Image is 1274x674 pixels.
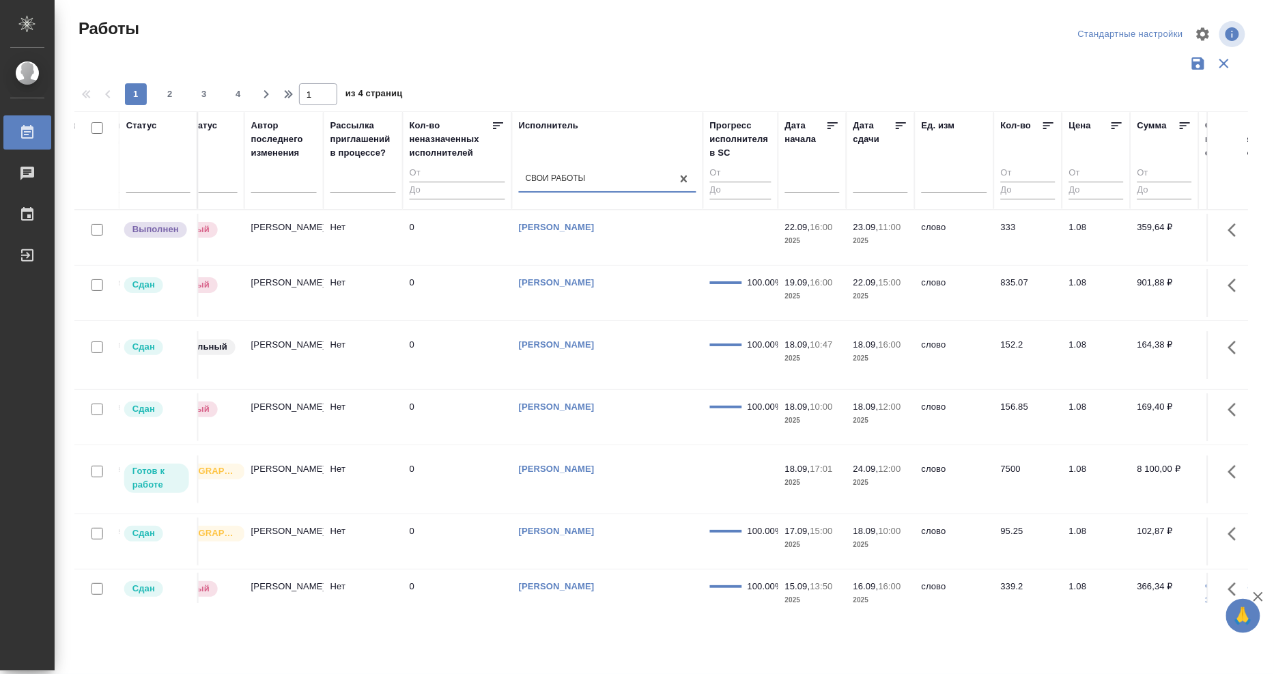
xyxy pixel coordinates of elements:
input: До [710,182,772,199]
td: 164,38 ₽ [1131,331,1199,379]
div: Прогресс исполнителя в SC [710,119,772,160]
p: 11:00 [879,222,901,232]
p: 2025 [785,476,840,490]
button: Здесь прячутся важные кнопки [1220,269,1253,302]
p: 12:00 [879,464,901,474]
p: 2025 [785,352,840,365]
div: Кол-во неназначенных исполнителей [410,119,492,160]
p: 10:00 [879,526,901,536]
td: слово [915,214,994,262]
p: Сдан [132,278,155,292]
p: 18.09, [853,402,879,412]
div: Исполнитель может приступить к работе [123,462,190,494]
td: 0 [403,331,512,379]
td: Нет [324,573,403,621]
td: Нет [324,518,403,565]
p: 16:00 [879,581,901,591]
td: 0 [403,214,512,262]
td: слово [915,393,994,441]
td: 102,87 ₽ [1131,518,1199,565]
td: слово [915,455,994,503]
p: 2025 [853,593,908,607]
a: [PERSON_NAME] [519,277,595,287]
a: [PERSON_NAME] [519,581,595,591]
p: 16:00 [810,222,833,232]
td: 333 [994,214,1062,262]
td: 0 [403,393,512,441]
td: 366,34 ₽ [1131,573,1199,621]
p: 18.09, [853,526,879,536]
p: 2025 [785,538,840,552]
div: Статус [126,119,157,132]
td: [PERSON_NAME] [244,269,324,317]
td: [PERSON_NAME] [244,393,324,441]
p: 18.09, [785,402,810,412]
p: 19.09, [785,277,810,287]
span: 3 [193,87,215,101]
p: 18.09, [785,339,810,350]
td: 359,64 ₽ [1131,214,1199,262]
button: Здесь прячутся важные кнопки [1220,214,1253,247]
div: Исполнитель [519,119,579,132]
td: Нет [324,393,403,441]
button: Сбросить фильтры [1211,51,1237,76]
a: [PERSON_NAME] [519,464,595,474]
div: 100.00% [748,580,772,593]
div: Цена [1069,119,1092,132]
p: Выполнен [132,223,179,236]
td: 1.08 [1062,518,1131,565]
span: Работы [75,18,139,40]
td: 339.2 [994,573,1062,621]
p: 2025 [853,290,908,303]
button: 🙏 [1226,599,1260,633]
div: Менеджер проверил работу исполнителя, передает ее на следующий этап [123,400,190,419]
button: Сохранить фильтры [1185,51,1211,76]
div: Менеджер проверил работу исполнителя, передает ее на следующий этап [123,276,190,294]
p: [DEMOGRAPHIC_DATA] [169,526,237,540]
td: 0 [403,455,512,503]
p: 10:47 [810,339,833,350]
p: 15:00 [879,277,901,287]
td: слово [915,269,994,317]
button: 4 [227,83,249,105]
div: Сумма, вошедшая в спецификацию [1206,119,1274,160]
td: 901,88 ₽ [1131,269,1199,317]
p: 22.09, [853,277,879,287]
p: 13:50 [810,581,833,591]
td: слово [915,573,994,621]
td: 156.85 [994,393,1062,441]
a: [PERSON_NAME] [519,402,595,412]
button: 3 [193,83,215,105]
button: Здесь прячутся важные кнопки [1220,331,1253,364]
td: 0 [403,269,512,317]
div: 100.00% [748,400,772,414]
td: Нет [324,269,403,317]
span: 🙏 [1232,602,1255,630]
div: Дата начала [785,119,826,146]
div: Дата сдачи [853,119,894,146]
input: От [410,165,505,182]
td: 1.08 [1062,214,1131,262]
div: Исполнитель завершил работу [123,221,190,239]
div: Автор последнего изменения [251,119,317,160]
td: [PERSON_NAME] [244,214,324,262]
td: Нет [324,455,403,503]
a: [PERSON_NAME] [519,526,595,536]
p: 22.09, [785,222,810,232]
p: Сдан [132,340,155,354]
p: 16:00 [810,277,833,287]
p: 2025 [853,234,908,248]
button: Здесь прячутся важные кнопки [1220,393,1253,426]
td: 169,40 ₽ [1131,393,1199,441]
td: 1.08 [1062,393,1131,441]
span: из 4 страниц [345,85,403,105]
p: Готов к работе [132,464,181,492]
div: 100.00% [748,276,772,290]
input: До [1069,182,1124,199]
td: 835.07 [994,269,1062,317]
div: Ед. изм [922,119,955,132]
span: 4 [227,87,249,101]
td: 0 [403,573,512,621]
p: 16:00 [879,339,901,350]
p: 17:01 [810,464,833,474]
